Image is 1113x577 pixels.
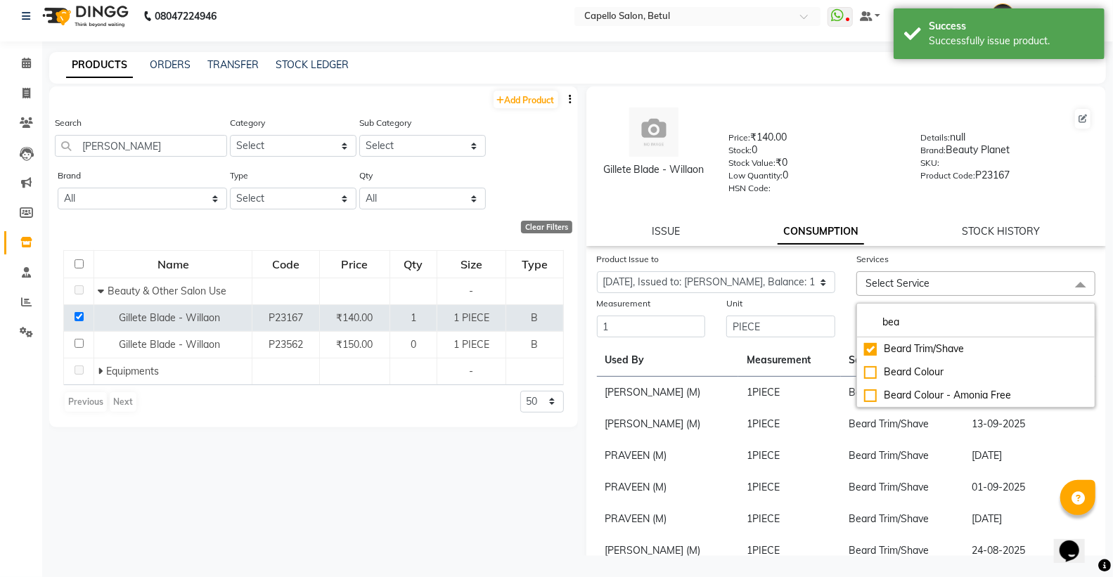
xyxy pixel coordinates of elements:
div: 0 [728,168,900,188]
span: Gillete Blade - Willaon [119,311,220,324]
label: Price: [728,131,750,144]
span: P23167 [269,311,303,324]
div: Successfully issue product. [929,34,1094,48]
a: TRANSFER [207,58,259,71]
span: Beauty & Other Salon Use [108,285,226,297]
label: Search [55,117,82,129]
td: [PERSON_NAME] (M) [597,408,739,440]
td: 1 [738,472,840,503]
a: STOCK LEDGER [276,58,349,71]
div: ₹140.00 [728,130,900,150]
span: PIECE [752,386,780,398]
label: Unit [726,297,742,310]
span: 1 PIECE [453,311,489,324]
label: Measurement [597,297,651,310]
span: 1 [411,311,416,324]
td: 13-09-2025 [963,408,1095,440]
label: Details: [920,131,950,144]
td: 1 [738,440,840,472]
div: Size [438,252,506,277]
td: Beard Trim/Shave [841,408,963,440]
td: 24-08-2025 [963,535,1095,566]
td: PRAVEEN (M) [597,440,739,472]
td: [PERSON_NAME] (M) [597,377,739,409]
div: Success [929,19,1094,34]
span: Expand Row [98,365,106,377]
label: Stock Value: [728,157,776,169]
div: Price [321,252,389,277]
td: 01-09-2025 [963,472,1095,503]
a: Add Product [494,91,558,108]
span: 1 PIECE [453,338,489,351]
span: Gillete Blade - Willaon [119,338,220,351]
span: Equipments [106,365,159,377]
td: Beard Trim/Shave [841,472,963,503]
span: PIECE [752,512,780,525]
div: ₹0 [728,155,900,175]
label: HSN Code: [728,182,771,195]
td: 1 [738,503,840,535]
label: Product Issue to [597,253,660,266]
td: [PERSON_NAME] (M) [597,535,739,566]
span: B [531,311,538,324]
td: [DATE] [963,503,1095,535]
span: P23562 [269,338,303,351]
label: Low Quantity: [728,169,783,182]
span: PIECE [752,449,780,462]
span: ₹150.00 [337,338,373,351]
span: PIECE [752,481,780,493]
th: Services [841,344,963,377]
label: Qty [359,169,373,182]
td: 1 [738,535,840,566]
div: Gillete Blade - Willaon [600,162,707,177]
div: P23167 [920,168,1092,188]
td: Beard Trim/Shave [841,535,963,566]
td: [DATE] [963,440,1095,472]
td: 1 [738,377,840,409]
div: Beauty Planet [920,143,1092,162]
th: Used By [597,344,739,377]
div: Beard Colour [864,365,1088,380]
label: Stock: [728,144,752,157]
span: PIECE [752,544,780,557]
a: STOCK HISTORY [962,225,1040,238]
div: Type [507,252,562,277]
label: Sub Category [359,117,411,129]
label: Category [230,117,265,129]
label: Brand: [920,144,946,157]
label: SKU: [920,157,939,169]
a: ORDERS [150,58,191,71]
img: Capello Betul [991,4,1015,28]
span: Collapse Row [98,285,108,297]
div: Beard Colour - Amonia Free [864,388,1088,403]
span: 0 [411,338,416,351]
input: multiselect-search [864,315,1088,330]
div: Clear Filters [521,221,572,233]
div: 0 [728,143,900,162]
td: Beard Trim/Shave [841,377,963,409]
a: ISSUE [652,225,680,238]
label: Type [230,169,248,182]
img: avatar [629,108,678,157]
span: - [470,285,474,297]
td: Beard Trim/Shave [841,503,963,535]
div: Name [95,252,251,277]
span: - [470,365,474,377]
span: Select Service [866,277,929,290]
label: Services [856,253,889,266]
iframe: chat widget [1054,521,1099,563]
span: ₹140.00 [337,311,373,324]
label: Brand [58,169,81,182]
a: CONSUMPTION [778,219,864,245]
td: 1 [738,408,840,440]
td: PRAVEEN (M) [597,503,739,535]
div: null [920,130,1092,150]
div: Code [253,252,319,277]
span: PIECE [752,417,780,430]
span: B [531,338,538,351]
td: Beard Trim/Shave [841,440,963,472]
a: PRODUCTS [66,53,133,78]
td: PRAVEEN (M) [597,472,739,503]
input: Search by product name or code [55,135,227,157]
div: Beard Trim/Shave [864,342,1088,356]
